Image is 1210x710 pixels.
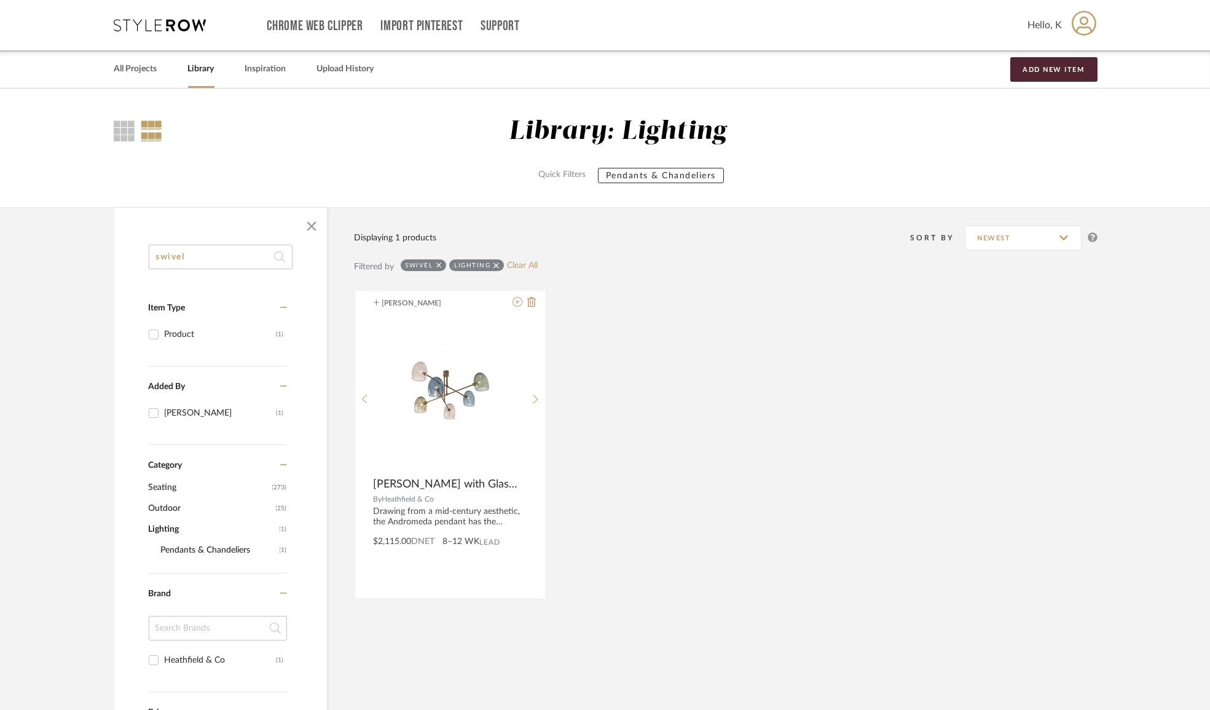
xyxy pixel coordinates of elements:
[374,537,412,546] span: $2,115.00
[277,403,284,423] div: (1)
[114,61,157,77] a: All Projects
[394,317,506,471] img: Andromeda Chandelier with Glass Shade
[188,61,214,77] a: Library
[355,231,437,245] div: Displaying 1 products
[374,317,526,471] div: 0
[911,232,965,244] div: Sort By
[598,168,724,183] button: Pendants & Chandeliers
[149,519,277,540] span: Lighting
[380,21,463,31] a: Import Pinterest
[443,535,480,548] span: 8–12 WK
[454,261,490,269] div: Lighting
[149,498,273,519] span: Outdoor
[382,298,460,309] span: [PERSON_NAME]
[406,261,433,269] div: swivel
[149,616,287,641] input: Search Brands
[532,168,594,183] label: Quick Filters
[509,116,726,148] div: Library: Lighting
[412,537,435,546] span: DNET
[165,325,277,344] div: Product
[161,540,277,561] span: Pendants & Chandeliers
[280,540,287,560] span: (1)
[382,495,434,503] span: Heathfield & Co
[299,214,324,239] button: Close
[267,21,363,31] a: Chrome Web Clipper
[481,21,519,31] a: Support
[1028,18,1063,33] span: Hello, K
[280,519,287,539] span: (1)
[276,499,287,518] span: (25)
[149,460,183,471] span: Category
[507,261,538,271] a: Clear All
[245,61,286,77] a: Inspiration
[149,382,186,391] span: Added By
[355,260,395,274] div: Filtered by
[374,495,382,503] span: By
[277,325,284,344] div: (1)
[149,590,171,598] span: Brand
[149,477,269,498] span: Seating
[1010,57,1098,82] button: Add New Item
[317,61,374,77] a: Upload History
[165,403,277,423] div: [PERSON_NAME]
[149,304,186,312] span: Item Type
[149,245,293,269] input: Search within 1 results
[277,650,284,670] div: (1)
[165,650,277,670] div: Heathfield & Co
[374,478,522,491] span: [PERSON_NAME] with Glass Shade
[480,538,501,546] span: Lead
[272,478,287,497] span: (273)
[374,507,527,527] div: Drawing from a mid-century aesthetic, the Andromeda pendant has the capacity to transform ceiling...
